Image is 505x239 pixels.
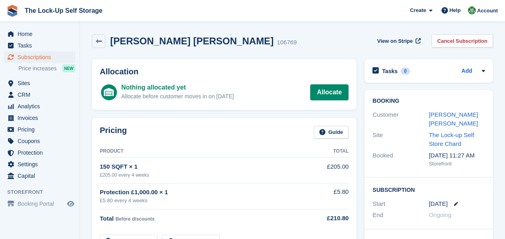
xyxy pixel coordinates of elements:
span: Analytics [18,101,65,112]
span: View on Stripe [377,37,413,45]
span: Subscriptions [18,52,65,63]
th: Total [311,145,349,158]
h2: Booking [372,98,485,104]
a: Price increases NEW [18,64,75,73]
a: menu [4,147,75,158]
div: 150 SQFT × 1 [100,162,311,171]
div: £5.80 every 4 weeks [100,197,311,205]
span: Storefront [7,188,79,196]
span: Invoices [18,112,65,123]
a: menu [4,89,75,100]
span: Sites [18,78,65,89]
a: menu [4,112,75,123]
span: Protection [18,147,65,158]
a: menu [4,28,75,40]
span: Booking Portal [18,198,65,209]
span: Before discounts [115,216,154,222]
a: menu [4,124,75,135]
a: Add [461,67,472,76]
span: Ongoing [429,211,452,218]
div: £210.80 [311,214,349,223]
span: Coupons [18,135,65,147]
a: menu [4,159,75,170]
div: 0 [401,68,410,75]
a: Allocate [310,84,349,100]
div: Booked [372,151,429,168]
div: Allocate before customer moves in on [DATE] [121,92,234,101]
a: menu [4,170,75,181]
span: Settings [18,159,65,170]
span: Price increases [18,65,57,72]
div: Site [372,131,429,149]
div: [DATE] 11:27 AM [429,151,485,160]
a: menu [4,135,75,147]
img: stora-icon-8386f47178a22dfd0bd8f6a31ec36ba5ce8667c1dd55bd0f319d3a0aa187defe.svg [6,5,18,17]
div: Customer [372,110,429,128]
span: Tasks [18,40,65,51]
a: Guide [314,126,349,139]
span: Help [450,6,461,14]
a: menu [4,78,75,89]
span: CRM [18,89,65,100]
div: Storefront [429,160,485,168]
div: NEW [62,64,75,72]
a: menu [4,101,75,112]
a: The Lock-Up Self Storage [22,4,106,17]
div: Start [372,199,429,209]
span: Account [477,7,498,15]
div: £205.00 every 4 weeks [100,171,311,179]
span: Capital [18,170,65,181]
h2: Pricing [100,126,127,139]
td: £205.00 [311,158,349,183]
a: The Lock-up Self Store Chard [429,131,474,147]
h2: Subscription [372,185,485,193]
a: menu [4,52,75,63]
div: Nothing allocated yet [121,83,234,92]
h2: Allocation [100,67,349,76]
span: Total [100,215,114,222]
h2: Tasks [382,68,398,75]
div: Protection £1,000.00 × 1 [100,188,311,197]
time: 2025-09-24 00:00:00 UTC [429,199,448,209]
a: Cancel Subscription [432,34,493,48]
a: menu [4,198,75,209]
th: Product [100,145,311,158]
span: Create [410,6,426,14]
div: End [372,211,429,220]
span: Pricing [18,124,65,135]
a: View on Stripe [374,34,422,48]
img: Andrew Beer [468,6,476,14]
span: Home [18,28,65,40]
div: 106769 [277,38,297,47]
h2: [PERSON_NAME] [PERSON_NAME] [110,36,273,46]
a: menu [4,40,75,51]
a: [PERSON_NAME] [PERSON_NAME] [429,111,478,127]
td: £5.80 [311,183,349,209]
a: Preview store [66,199,75,209]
